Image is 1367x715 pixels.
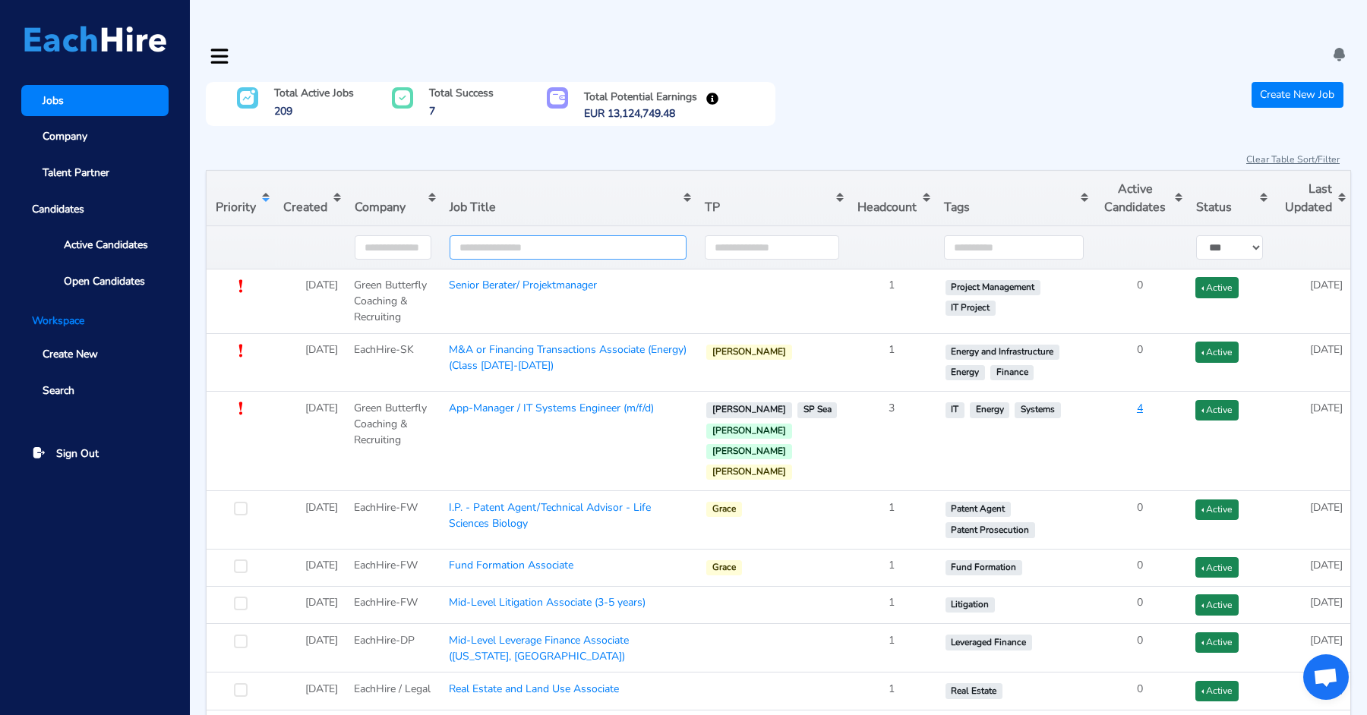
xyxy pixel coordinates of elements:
span: 1 [889,682,895,696]
h6: Total Active Jobs [274,87,369,100]
span: Active Candidates [64,237,148,253]
span: Energy [970,402,1009,417]
li: Workspace [21,313,169,329]
h6: Total Success [429,87,511,100]
span: [DATE] [1310,682,1343,696]
span: Company [43,128,87,144]
span: Systems [1015,402,1060,417]
span: 0 [1137,682,1143,696]
a: I.P. - Patent Agent/Technical Advisor - Life Sciences Biology [449,500,651,531]
a: Create New [21,339,169,370]
span: Open Candidates [64,273,145,289]
span: Energy and Infrastructure [946,345,1059,360]
span: 3 [889,401,895,415]
span: IT [946,402,964,417]
a: Company [21,121,169,153]
span: Green Butterfly Coaching & Recruiting [354,278,427,324]
span: [DATE] [305,342,338,357]
h6: 7 [429,106,511,118]
span: [DATE] [305,500,338,515]
span: [DATE] [305,595,338,609]
span: [DATE] [1310,278,1343,292]
span: [DATE] [1310,401,1343,415]
button: Clear Table Sort/Filter [1245,152,1340,167]
span: Finance [990,365,1034,380]
button: Active [1195,557,1239,578]
span: Patent Prosecution [946,522,1035,537]
span: [PERSON_NAME] [706,402,791,417]
a: 4 [1137,401,1143,415]
span: Search [43,383,74,398]
a: Open Candidates [43,266,169,297]
span: Create New [43,346,98,362]
span: [DATE] [305,682,338,696]
a: Search [21,375,169,406]
span: [PERSON_NAME] [706,424,791,439]
a: Active Candidates [43,229,169,260]
span: [DATE] [1310,342,1343,357]
a: M&A or Financing Transactions Associate (Energy) (Class [DATE]-[DATE]) [449,342,687,373]
span: [DATE] [305,558,338,572]
span: Jobs [43,93,64,109]
span: 0 [1137,500,1143,515]
span: 0 [1137,278,1143,292]
a: Real Estate and Land Use Associate [449,682,619,696]
a: Mid-Level Litigation Associate (3-5 years) [449,595,646,609]
span: 1 [889,342,895,357]
a: Open chat [1303,654,1349,700]
span: 1 [889,595,895,609]
span: 0 [1137,595,1143,609]
a: App-Manager / IT Systems Engineer (m/f/d) [449,401,654,415]
span: [PERSON_NAME] [706,444,791,459]
span: 0 [1137,558,1143,572]
span: Litigation [946,597,995,613]
span: [DATE] [305,278,338,292]
span: SP Sea [797,402,837,417]
span: EachHire-FW [354,558,418,572]
button: Active [1195,681,1239,701]
button: Active [1195,277,1239,298]
span: [DATE] [1310,633,1343,647]
a: Mid-Level Leverage Finance Associate ([US_STATE], [GEOGRAPHIC_DATA]) [449,633,629,663]
span: IT Project [946,301,996,316]
button: Active [1195,594,1239,615]
span: Patent Agent [946,502,1011,517]
a: Fund Formation Associate [449,558,573,572]
button: Active [1195,499,1239,520]
span: EachHire / Legal [354,682,431,696]
span: [DATE] [305,401,338,415]
span: Grace [706,502,741,517]
span: EachHire-FW [354,595,418,609]
a: Talent Partner [21,157,169,188]
span: 1 [889,558,895,572]
span: [PERSON_NAME] [706,345,791,360]
button: Active [1195,400,1239,420]
span: Leveraged Finance [946,635,1032,650]
button: Active [1195,342,1239,362]
span: EachHire-DP [354,633,415,647]
span: 0 [1137,342,1143,357]
a: Senior Berater/ Projektmanager [449,278,597,292]
span: [DATE] [1310,595,1343,609]
u: Clear Table Sort/Filter [1246,153,1340,165]
span: 0 [1137,633,1143,647]
h6: EUR 13,124,749.48 [584,108,730,121]
span: Sign Out [56,446,99,461]
span: EachHire-SK [354,342,414,357]
span: Talent Partner [43,165,109,181]
span: Project Management [946,280,1040,295]
h6: 209 [274,106,369,118]
span: Candidates [21,194,169,225]
span: 1 [889,500,895,515]
h6: Total Potential Earnings [584,90,697,104]
button: Active [1195,632,1239,653]
span: Fund Formation [946,560,1022,575]
span: Grace [706,560,741,575]
span: [DATE] [305,633,338,647]
span: Energy [946,365,985,380]
span: 1 [889,633,895,647]
span: 1 [889,278,895,292]
span: Green Butterfly Coaching & Recruiting [354,401,427,447]
span: [DATE] [1310,500,1343,515]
